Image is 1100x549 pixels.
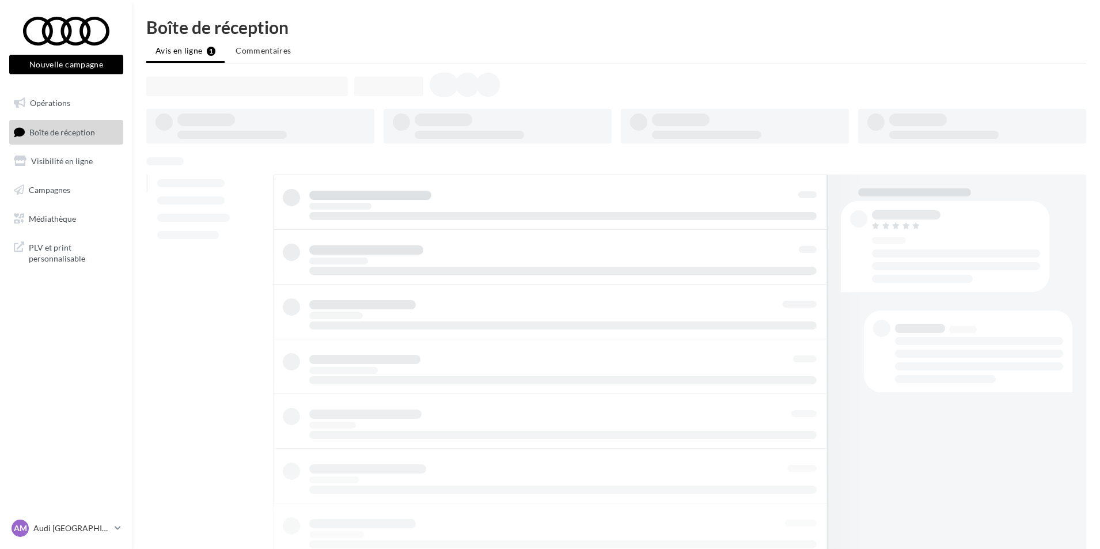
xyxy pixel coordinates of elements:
[7,91,126,115] a: Opérations
[29,127,95,137] span: Boîte de réception
[7,149,126,173] a: Visibilité en ligne
[7,207,126,231] a: Médiathèque
[29,240,119,264] span: PLV et print personnalisable
[14,523,27,534] span: AM
[31,156,93,166] span: Visibilité en ligne
[33,523,110,534] p: Audi [GEOGRAPHIC_DATA]
[9,517,123,539] a: AM Audi [GEOGRAPHIC_DATA]
[29,185,70,195] span: Campagnes
[236,46,291,55] span: Commentaires
[29,213,76,223] span: Médiathèque
[7,178,126,202] a: Campagnes
[9,55,123,74] button: Nouvelle campagne
[30,98,70,108] span: Opérations
[7,120,126,145] a: Boîte de réception
[146,18,1086,36] div: Boîte de réception
[7,235,126,269] a: PLV et print personnalisable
